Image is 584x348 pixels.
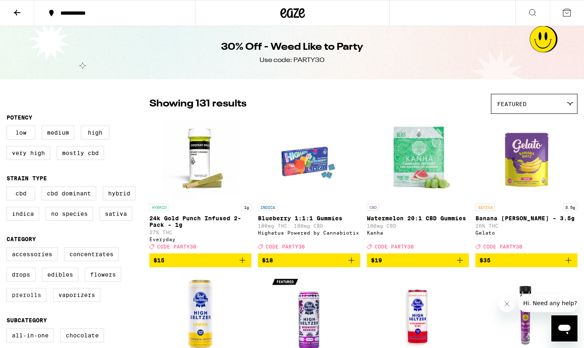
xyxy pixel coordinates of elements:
[480,257,491,264] span: $35
[7,268,36,282] label: Drops
[475,253,577,267] button: Add to bag
[149,237,251,242] div: Everyday
[57,146,104,160] label: Mostly CBD
[7,207,39,221] label: Indica
[367,204,379,211] p: CBD
[53,288,100,302] label: Vaporizers
[42,186,96,200] label: CBD Dominant
[242,204,251,211] p: 1g
[551,315,577,341] iframe: Button to launch messaging window
[497,101,526,107] span: Featured
[60,328,104,342] label: Chocolate
[7,317,47,324] legend: Subcategory
[7,328,54,342] label: All-In-One
[518,294,577,312] iframe: Message from company
[367,253,469,267] button: Add to bag
[258,118,360,253] a: Open page for Blueberry 1:1:1 Gummies from Highatus Powered by Cannabiotix
[7,126,35,140] label: Low
[258,223,360,228] p: 100mg THC: 100mg CBD
[486,118,567,199] img: Gelato - Banana Runtz - 3.5g
[153,257,164,264] span: $15
[483,244,522,249] span: CODE PARTY30
[367,118,469,253] a: Open page for Watermelon 20:1 CBD Gummies from Kanha
[7,114,32,121] legend: Potency
[149,230,251,235] p: 27% THC
[258,215,360,222] p: Blueberry 1:1:1 Gummies
[475,230,577,235] div: Gelato
[260,56,324,65] div: Use code: PARTY30
[81,126,109,140] label: High
[7,247,58,261] label: Accessories
[149,97,246,111] p: Showing 131 results
[371,257,382,264] span: $19
[42,268,78,282] label: Edibles
[475,223,577,228] p: 26% THC
[268,118,350,199] img: Highatus Powered by Cannabiotix - Blueberry 1:1:1 Gummies
[85,268,121,282] label: Flowers
[149,118,251,253] a: Open page for 24k Gold Punch Infused 2-Pack - 1g from Everyday
[367,230,469,235] div: Kanha
[7,236,36,242] legend: Category
[149,204,169,211] p: HYBRID
[475,118,577,253] a: Open page for Banana Runtz - 3.5g from Gelato
[42,126,74,140] label: Medium
[475,215,577,222] p: Banana [PERSON_NAME] - 3.5g
[367,223,469,228] p: 100mg CBD
[377,118,459,199] img: Kanha - Watermelon 20:1 CBD Gummies
[258,253,360,267] button: Add to bag
[149,253,251,267] button: Add to bag
[149,215,251,228] p: 24k Gold Punch Infused 2-Pack - 1g
[46,207,93,221] label: No Species
[367,215,469,222] p: Watermelon 20:1 CBD Gummies
[157,244,196,249] span: CODE PARTY30
[475,204,495,211] p: SATIVA
[7,175,47,182] legend: Strain Type
[499,296,515,312] iframe: Close message
[221,40,363,54] h1: 30% Off - Weed Like to Party
[64,247,119,261] label: Concentrates
[266,244,305,249] span: CODE PARTY30
[7,186,35,200] label: CBD
[262,257,273,264] span: $18
[7,288,47,302] label: Prerolls
[100,207,132,221] label: Sativa
[258,204,278,211] p: INDICA
[103,186,135,200] label: Hybrid
[258,230,360,235] div: Highatus Powered by Cannabiotix
[563,204,577,211] p: 3.5g
[7,146,50,160] label: Very High
[375,244,414,249] span: CODE PARTY30
[160,118,241,199] img: Everyday - 24k Gold Punch Infused 2-Pack - 1g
